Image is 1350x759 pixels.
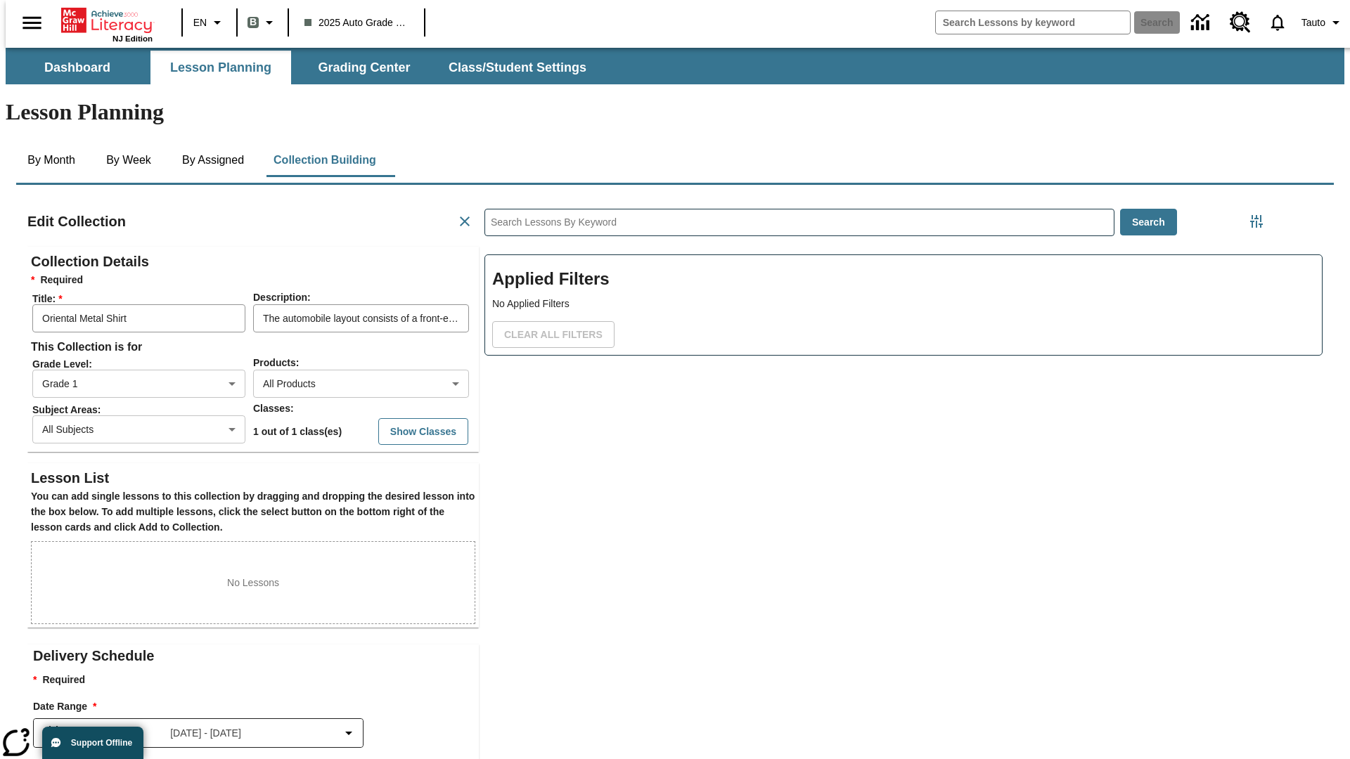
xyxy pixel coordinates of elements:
[32,370,245,398] div: Grade 1
[16,143,86,177] button: By Month
[171,143,255,177] button: By Assigned
[253,424,342,439] p: 1 out of 1 class(es)
[492,262,1315,297] h2: Applied Filters
[6,99,1344,125] h1: Lesson Planning
[253,403,294,414] span: Classes :
[253,304,469,332] input: Description
[33,699,479,715] h3: Date Range
[44,60,110,76] span: Dashboard
[193,15,207,30] span: EN
[1183,4,1221,42] a: Data Center
[449,60,586,76] span: Class/Student Settings
[39,725,357,741] button: Select the date range menu item
[61,6,153,34] a: Home
[262,143,387,177] button: Collection Building
[936,11,1130,34] input: search field
[7,51,148,84] button: Dashboard
[318,60,410,76] span: Grading Center
[485,209,1114,235] input: Search Lessons By Keyword
[1301,15,1325,30] span: Tauto
[187,10,232,35] button: Language: EN, Select a language
[294,51,435,84] button: Grading Center
[94,143,164,177] button: By Week
[32,358,252,370] span: Grade Level :
[31,337,475,357] h6: This Collection is for
[31,250,475,273] h2: Collection Details
[253,370,469,398] div: All Products
[32,293,252,304] span: Title :
[150,51,291,84] button: Lesson Planning
[32,304,245,332] input: Title
[492,297,1315,311] p: No Applied Filters
[32,415,245,443] div: All Subjects
[31,273,475,288] h6: Required
[33,644,479,667] h2: Delivery Schedule
[32,404,252,415] span: Subject Areas :
[340,725,357,741] svg: Collapse Date Range Filter
[484,254,1323,356] div: Applied Filters
[1221,4,1259,41] a: Resource Center, Will open in new tab
[378,418,468,446] button: Show Classes
[42,727,143,759] button: Support Offline
[170,60,271,76] span: Lesson Planning
[1120,209,1177,236] button: Search
[31,489,475,536] h6: You can add single lessons to this collection by dragging and dropping the desired lesson into th...
[253,357,299,368] span: Products :
[304,15,409,30] span: 2025 Auto Grade 1 B
[253,292,311,303] span: Description :
[11,2,53,44] button: Open side menu
[242,10,283,35] button: Boost Class color is gray green. Change class color
[250,13,257,31] span: B
[112,34,153,43] span: NJ Edition
[437,51,598,84] button: Class/Student Settings
[61,5,153,43] div: Home
[170,726,241,741] span: [DATE] - [DATE]
[1296,10,1350,35] button: Profile/Settings
[1259,4,1296,41] a: Notifications
[451,207,479,235] button: Cancel
[6,51,599,84] div: SubNavbar
[71,738,132,748] span: Support Offline
[227,576,279,590] p: No Lessons
[31,467,475,489] h2: Lesson List
[6,48,1344,84] div: SubNavbar
[27,210,126,233] h2: Edit Collection
[33,673,479,688] p: Required
[1242,207,1271,235] button: Filters Side menu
